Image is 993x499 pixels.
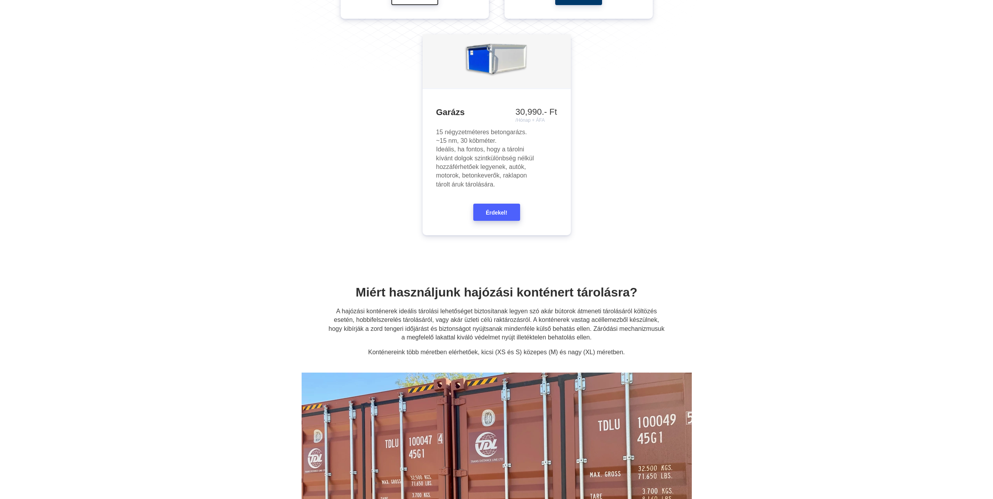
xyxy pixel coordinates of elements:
[473,210,520,216] a: Érdekel!
[473,204,520,221] button: Érdekel!
[436,107,557,118] h3: Garázs
[327,348,666,357] p: Konténereink több méretben elérhetőek, kicsi (XS és S) közepes (M) és nagy (XL) méretben.
[515,107,557,123] div: 30,990.- Ft
[436,128,557,189] div: 15 négyzetméteres betongarázs. ~15 nm, 30 köbméter. Ideális, ha fontos, hogy a tárolni kívánt dol...
[486,210,507,216] span: Érdekel!
[463,36,530,87] img: garazs_kivagott_3.webp
[327,307,666,342] p: A hajózási konténerek ideális tárolási lehetőséget biztosítanak legyen szó akár bútorok átmeneti ...
[327,284,666,301] h1: Miért használjunk hajózási konténert tárolásra?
